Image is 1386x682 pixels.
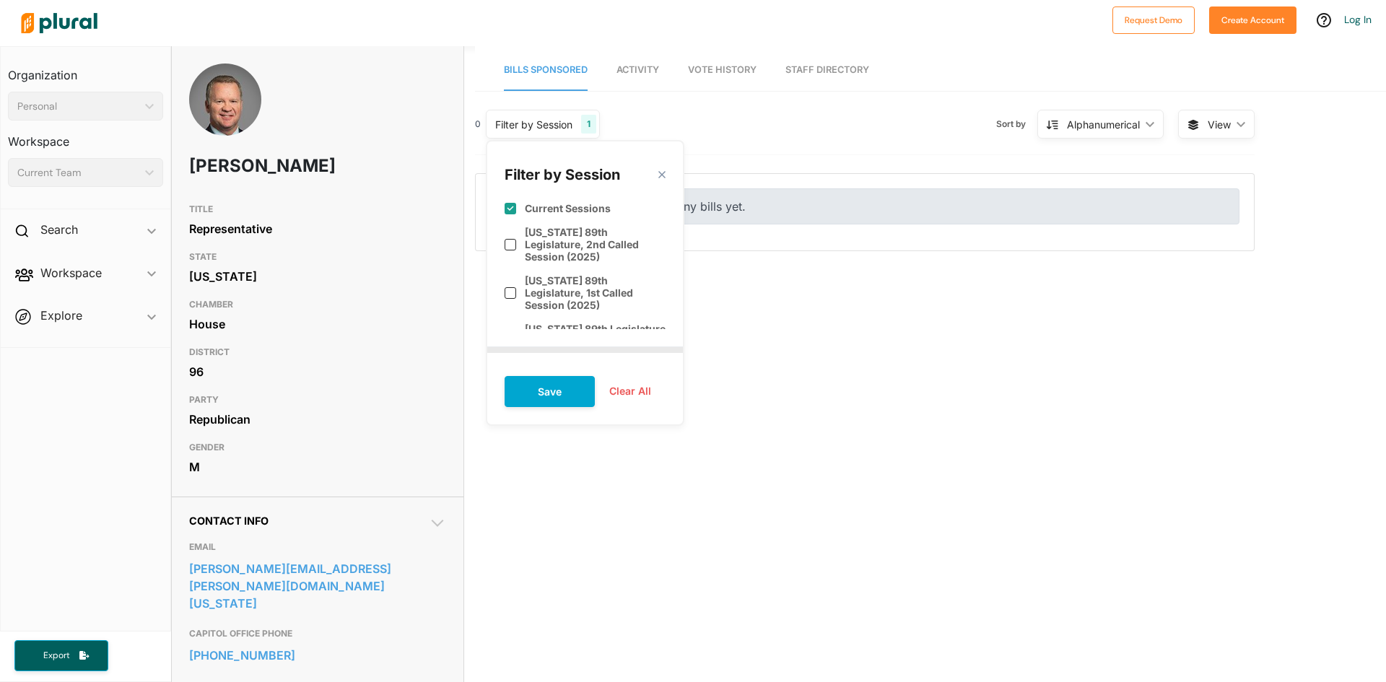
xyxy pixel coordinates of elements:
[1344,13,1372,26] a: Log In
[616,64,659,75] span: Activity
[189,558,446,614] a: [PERSON_NAME][EMAIL_ADDRESS][PERSON_NAME][DOMAIN_NAME][US_STATE]
[189,218,446,240] div: Representative
[595,380,666,402] button: Clear All
[1067,117,1140,132] div: Alphanumerical
[189,538,446,556] h3: EMAIL
[17,165,139,180] div: Current Team
[8,54,163,86] h3: Organization
[525,226,666,263] label: [US_STATE] 89th Legislature, 2nd Called Session (2025)
[1209,12,1296,27] a: Create Account
[504,64,588,75] span: Bills Sponsored
[40,222,78,237] h2: Search
[189,266,446,287] div: [US_STATE]
[189,248,446,266] h3: STATE
[525,323,666,347] label: [US_STATE] 89th Legislature (2025)
[505,165,620,185] div: Filter by Session
[189,344,446,361] h3: DISTRICT
[189,625,446,642] h3: CAPITOL OFFICE PHONE
[189,408,446,430] div: Republican
[189,391,446,408] h3: PARTY
[785,50,869,91] a: Staff Directory
[490,188,1239,224] div: This person has not sponsored any bills yet.
[525,274,666,311] label: [US_STATE] 89th Legislature, 1st Called Session (2025)
[189,313,446,335] div: House
[33,650,79,662] span: Export
[688,50,757,91] a: Vote History
[688,64,757,75] span: Vote History
[1208,117,1231,132] span: View
[189,144,343,188] h1: [PERSON_NAME]
[17,99,139,114] div: Personal
[1112,6,1195,34] button: Request Demo
[505,376,595,407] button: Save
[189,64,261,165] img: Headshot of David Cook
[495,117,572,132] div: Filter by Session
[996,118,1037,131] span: Sort by
[8,121,163,152] h3: Workspace
[1209,6,1296,34] button: Create Account
[616,50,659,91] a: Activity
[189,439,446,456] h3: GENDER
[189,296,446,313] h3: CHAMBER
[525,202,611,214] label: Current Sessions
[14,640,108,671] button: Export
[189,456,446,478] div: M
[1112,12,1195,27] a: Request Demo
[189,361,446,382] div: 96
[189,515,269,527] span: Contact Info
[581,115,596,134] div: 1
[504,50,588,91] a: Bills Sponsored
[189,644,446,666] a: [PHONE_NUMBER]
[189,201,446,218] h3: TITLE
[475,118,481,131] div: 0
